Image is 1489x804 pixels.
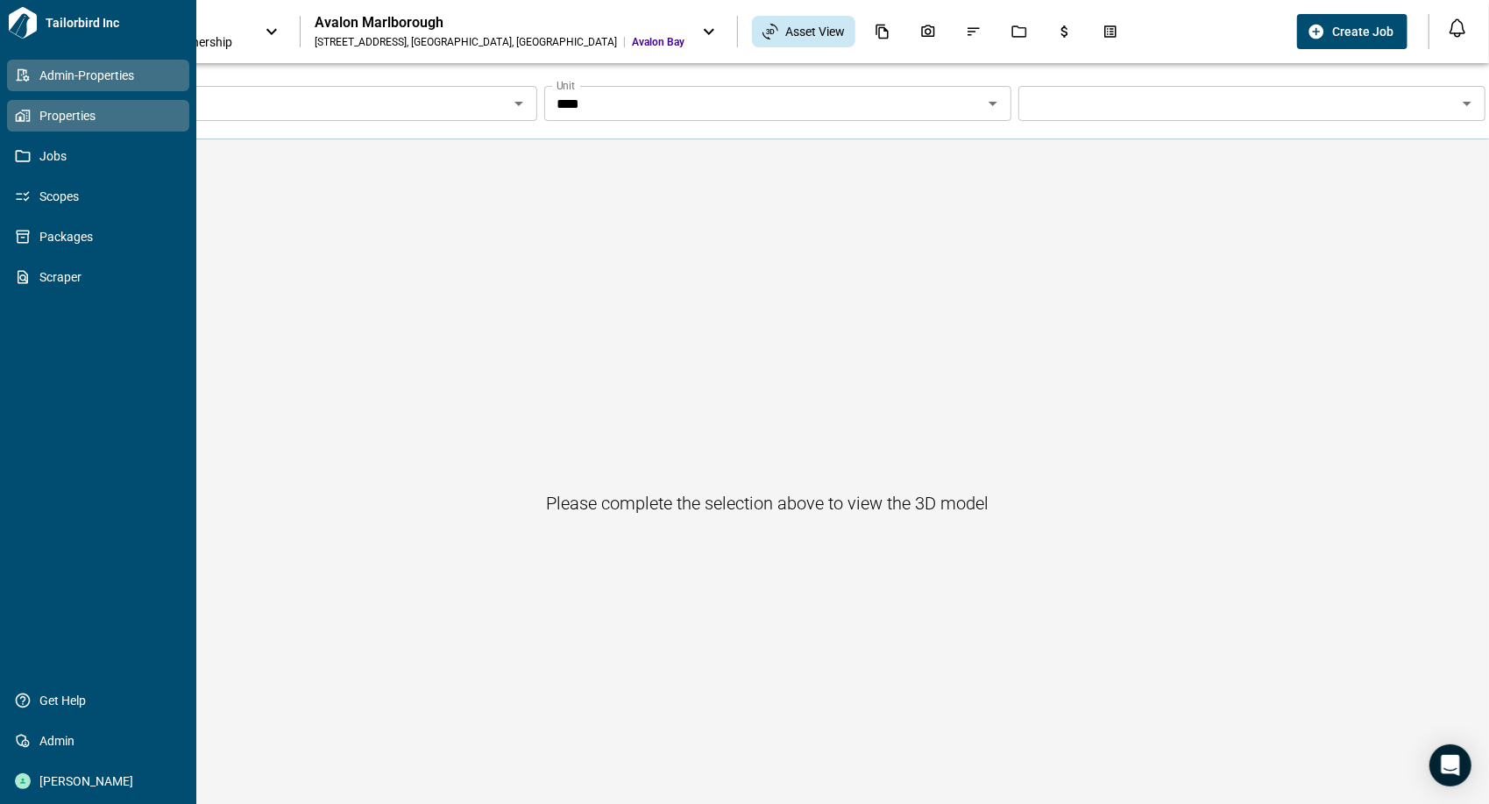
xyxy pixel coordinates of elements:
div: Jobs [1001,17,1038,46]
span: Jobs [31,147,173,165]
span: [PERSON_NAME] [31,772,173,790]
span: Properties [31,107,173,125]
a: Admin-Properties [7,60,189,91]
span: Asset View [785,23,845,40]
a: Scraper [7,261,189,293]
a: Jobs [7,140,189,172]
span: Scopes [31,188,173,205]
span: Tailorbird Inc [39,14,189,32]
span: Avalon Bay [632,35,684,49]
div: Issues & Info [955,17,992,46]
button: Open [507,91,531,116]
div: [STREET_ADDRESS] , [GEOGRAPHIC_DATA] , [GEOGRAPHIC_DATA] [315,35,617,49]
button: Open [981,91,1005,116]
a: Properties [7,100,189,132]
button: Open [1455,91,1479,116]
span: Create Job [1332,23,1393,40]
a: Packages [7,221,189,253]
div: Takeoff Center [1092,17,1129,46]
span: Scraper [31,268,173,286]
span: Packages [31,228,173,245]
span: Get Help [31,692,173,709]
div: Photos [910,17,947,46]
label: Unit [557,78,575,93]
div: Avalon Marlborough [315,14,684,32]
button: Open notification feed [1443,14,1471,42]
span: Admin [31,732,173,750]
div: Budgets [1046,17,1083,46]
h6: Please complete the selection above to view the 3D model [546,489,989,517]
div: Asset View [752,16,855,47]
a: Scopes [7,181,189,212]
div: Open Intercom Messenger [1429,744,1471,786]
div: Documents [864,17,901,46]
span: Admin-Properties [31,67,173,84]
a: Admin [7,725,189,757]
button: Create Job [1297,14,1407,49]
